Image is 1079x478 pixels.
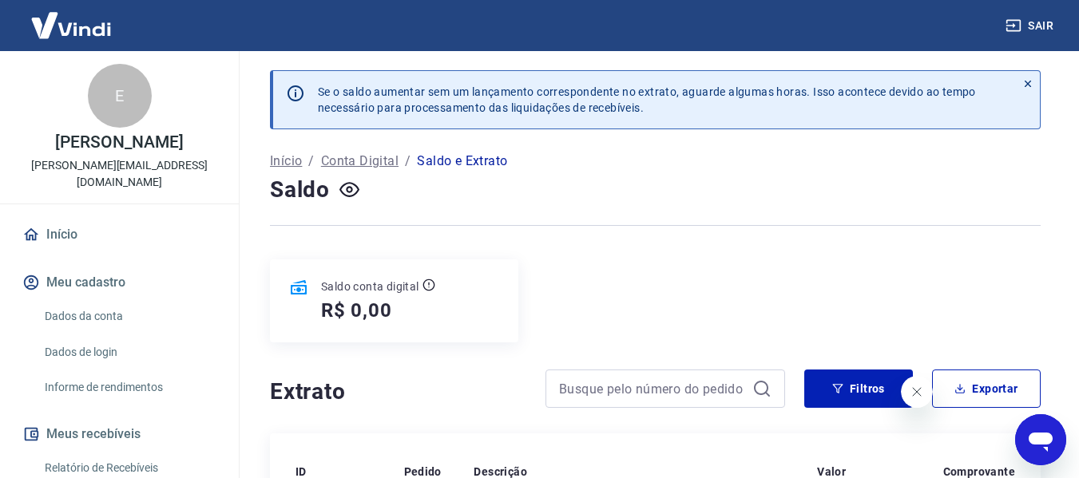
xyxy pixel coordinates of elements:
a: Dados da conta [38,300,220,333]
a: Dados de login [38,336,220,369]
input: Busque pelo número do pedido [559,377,746,401]
p: [PERSON_NAME][EMAIL_ADDRESS][DOMAIN_NAME] [13,157,226,191]
button: Meus recebíveis [19,417,220,452]
h5: R$ 0,00 [321,298,392,323]
p: Saldo conta digital [321,279,419,294]
img: Vindi [19,1,123,49]
p: / [405,152,411,171]
p: Se o saldo aumentar sem um lançamento correspondente no extrato, aguarde algumas horas. Isso acon... [318,84,976,116]
p: [PERSON_NAME] [55,134,183,151]
h4: Saldo [270,174,330,206]
a: Informe de rendimentos [38,371,220,404]
a: Início [270,152,302,171]
h4: Extrato [270,376,526,408]
span: Olá! Precisa de ajuda? [10,11,134,24]
iframe: Botão para abrir a janela de mensagens [1015,414,1066,465]
iframe: Fechar mensagem [901,376,933,408]
div: E [88,64,152,128]
button: Sair [1002,11,1060,41]
a: Início [19,217,220,252]
p: / [308,152,314,171]
button: Meu cadastro [19,265,220,300]
a: Conta Digital [321,152,399,171]
button: Exportar [932,369,1041,408]
p: Saldo e Extrato [417,152,507,171]
button: Filtros [804,369,913,408]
